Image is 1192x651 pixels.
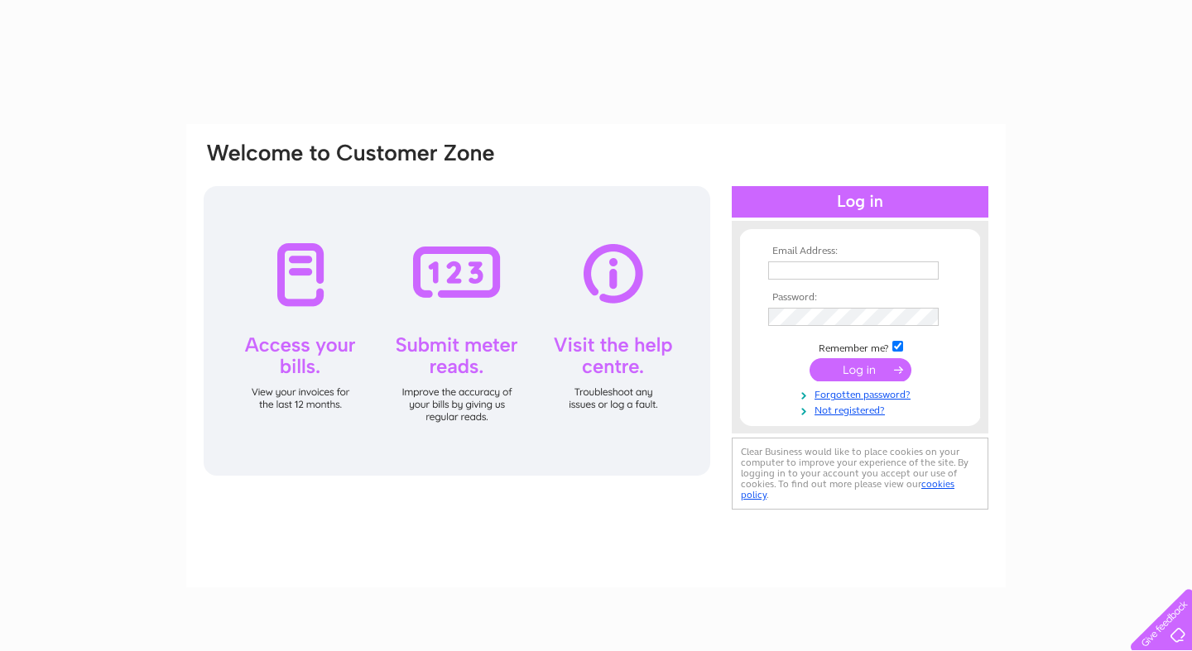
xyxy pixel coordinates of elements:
td: Remember me? [764,338,956,355]
th: Password: [764,292,956,304]
th: Email Address: [764,246,956,257]
input: Submit [810,358,911,381]
a: Forgotten password? [768,385,956,401]
a: cookies policy [741,478,954,500]
a: Not registered? [768,401,956,417]
div: Clear Business would like to place cookies on your computer to improve your experience of the sit... [732,438,988,510]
